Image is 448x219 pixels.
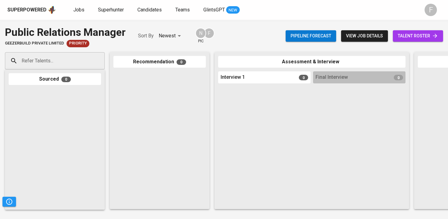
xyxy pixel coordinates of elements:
div: Newest [159,30,183,42]
a: Jobs [73,6,86,14]
span: talent roster [398,32,438,40]
span: Pipeline forecast [291,32,331,40]
button: Open [101,60,103,61]
div: Public Relations Manager [5,25,126,40]
span: GlintsGPT [203,7,225,13]
a: GlintsGPT NEW [203,6,240,14]
span: Interview 1 [221,74,245,81]
div: Assessment & Interview [218,56,405,68]
span: Superhunter [98,7,124,13]
div: Sourced [9,73,101,85]
div: N [195,28,206,39]
span: 0 [394,75,403,80]
span: Teams [175,7,190,13]
span: 0 [299,75,308,80]
span: NEW [226,7,240,13]
div: Recommendation [113,56,206,68]
a: Teams [175,6,191,14]
p: Sort By [138,32,154,40]
p: Newest [159,32,176,40]
span: Jobs [73,7,84,13]
button: Pipeline Triggers [2,197,16,207]
span: Priority [67,40,89,46]
button: Pipeline forecast [286,30,336,42]
img: app logo [48,5,56,15]
span: view job details [346,32,383,40]
a: Superhunter [98,6,125,14]
div: pic [195,28,206,44]
span: Candidates [137,7,162,13]
a: Candidates [137,6,163,14]
div: F [425,4,437,16]
span: 0 [177,59,186,65]
button: view job details [341,30,388,42]
span: Final Interview [316,74,348,81]
div: F [204,28,214,39]
a: talent roster [393,30,443,42]
span: GEEZERBUILD PRIVATE LIMITED [5,40,64,46]
div: New Job received from Demand Team [67,40,89,47]
div: Superpowered [7,6,47,14]
span: 0 [61,77,71,82]
a: Superpoweredapp logo [7,5,56,15]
